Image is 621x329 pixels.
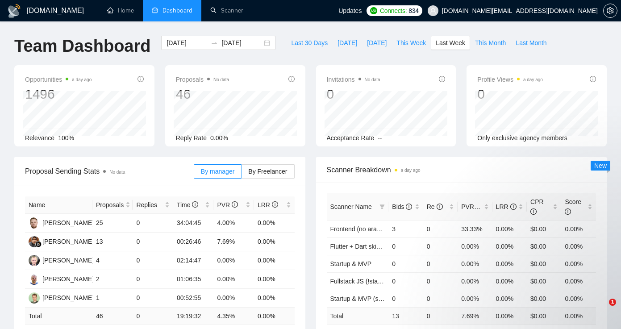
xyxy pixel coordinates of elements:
[92,214,133,233] td: 25
[286,36,333,50] button: Last 30 Days
[232,201,238,208] span: info-circle
[392,203,412,210] span: Bids
[254,289,295,308] td: 0.00%
[35,241,42,247] img: gigradar-bm.png
[388,307,423,325] td: 13
[217,201,238,208] span: PVR
[133,251,173,270] td: 0
[423,290,458,307] td: 0
[370,7,377,14] img: upwork-logo.png
[211,39,218,46] span: swap-right
[475,38,506,48] span: This Month
[330,260,372,267] a: Startup & MVP
[58,134,74,142] span: 100%
[327,74,380,85] span: Invitations
[213,233,254,251] td: 7.69%
[29,256,94,263] a: OS[PERSON_NAME]
[288,76,295,82] span: info-circle
[29,255,40,266] img: OS
[603,4,617,18] button: setting
[561,237,596,255] td: 0.00%
[330,203,372,210] span: Scanner Name
[516,38,546,48] span: Last Month
[423,255,458,272] td: 0
[92,289,133,308] td: 1
[379,204,385,209] span: filter
[254,233,295,251] td: 0.00%
[167,38,207,48] input: Start date
[42,293,94,303] div: [PERSON_NAME]
[477,86,543,103] div: 0
[477,74,543,85] span: Profile Views
[333,36,362,50] button: [DATE]
[458,307,492,325] td: 7.69 %
[42,255,94,265] div: [PERSON_NAME]
[213,308,254,325] td: 4.35 %
[92,233,133,251] td: 13
[492,307,527,325] td: 0.00 %
[136,200,163,210] span: Replies
[436,38,465,48] span: Last Week
[213,214,254,233] td: 4.00%
[388,237,423,255] td: 0
[173,289,214,308] td: 00:52:55
[29,294,94,301] a: DF[PERSON_NAME]
[510,204,517,210] span: info-circle
[42,218,94,228] div: [PERSON_NAME]
[378,200,387,213] span: filter
[423,307,458,325] td: 0
[330,295,399,302] a: Startup & MVP (skipped)
[388,272,423,290] td: 0
[133,289,173,308] td: 0
[72,77,92,82] time: a day ago
[29,292,40,304] img: DF
[530,198,544,215] span: CPR
[365,77,380,82] span: No data
[29,237,94,245] a: YN[PERSON_NAME]
[511,36,551,50] button: Last Month
[327,164,596,175] span: Scanner Breakdown
[427,203,443,210] span: Re
[530,208,537,215] span: info-circle
[25,196,92,214] th: Name
[396,38,426,48] span: This Week
[211,39,218,46] span: to
[133,308,173,325] td: 0
[594,162,607,169] span: New
[388,220,423,237] td: 3
[561,220,596,237] td: 0.00%
[213,77,229,82] span: No data
[392,36,431,50] button: This Week
[133,270,173,289] td: 0
[213,289,254,308] td: 0.00%
[461,203,482,210] span: PVR
[133,196,173,214] th: Replies
[173,214,214,233] td: 34:04:45
[254,308,295,325] td: 0.00 %
[176,74,229,85] span: Proposals
[192,201,198,208] span: info-circle
[430,8,436,14] span: user
[254,251,295,270] td: 0.00%
[221,38,262,48] input: End date
[609,299,616,306] span: 1
[338,7,362,14] span: Updates
[92,251,133,270] td: 4
[92,270,133,289] td: 2
[604,7,617,14] span: setting
[458,237,492,255] td: 0.00%
[92,196,133,214] th: Proposals
[423,237,458,255] td: 0
[496,203,517,210] span: LRR
[330,278,391,285] a: Fullstack JS (!startup)
[565,208,571,215] span: info-circle
[107,7,134,14] a: homeHome
[163,7,192,14] span: Dashboard
[173,308,214,325] td: 19:19:32
[330,243,390,250] a: Flutter + Dart skipped
[25,166,194,177] span: Proposal Sending Stats
[367,38,387,48] span: [DATE]
[423,272,458,290] td: 0
[213,270,254,289] td: 0.00%
[561,307,596,325] td: 0.00 %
